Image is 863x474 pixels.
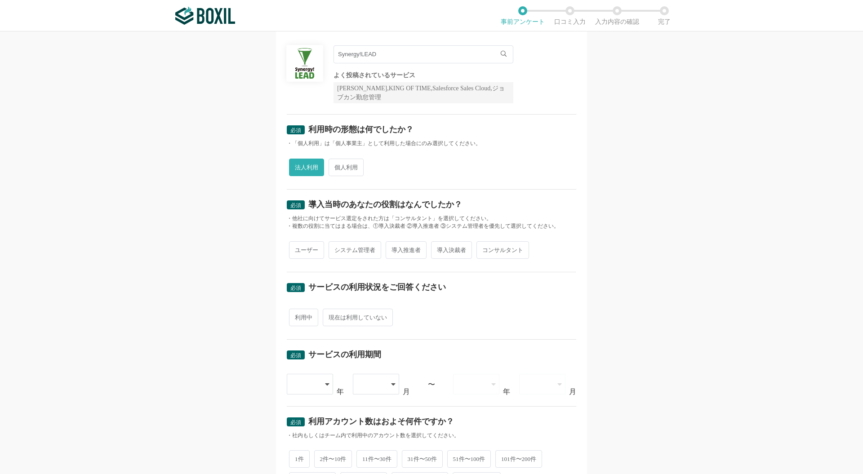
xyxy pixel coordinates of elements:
[428,381,435,388] div: 〜
[593,6,641,25] li: 入力内容の確認
[323,309,393,326] span: 現在は利用していない
[641,6,688,25] li: 完了
[495,450,542,468] span: 101件〜200件
[334,45,513,63] input: サービス名で検索
[329,241,381,259] span: システム管理者
[287,215,576,222] div: ・他社に向けてサービス選定をされた方は「コンサルタント」を選択してください。
[287,432,576,439] div: ・社内もしくはチーム内で利用中のアカウント数を選択してください。
[287,140,576,147] div: ・「個人利用」は「個人事業主」として利用した場合にのみ選択してください。
[290,352,301,359] span: 必須
[337,388,344,395] div: 年
[290,285,301,291] span: 必須
[314,450,352,468] span: 2件〜10件
[447,450,491,468] span: 51件〜100件
[499,6,546,25] li: 事前アンケート
[334,72,513,79] div: よく投稿されているサービス
[290,419,301,425] span: 必須
[431,241,472,259] span: 導入決裁者
[356,450,397,468] span: 11件〜30件
[334,82,513,103] div: [PERSON_NAME],KING OF TIME,Salesforce Sales Cloud,ジョブカン勤怠管理
[476,241,529,259] span: コンサルタント
[503,388,510,395] div: 年
[402,450,443,468] span: 31件〜50件
[289,241,324,259] span: ユーザー
[308,283,446,291] div: サービスの利用状況をご回答ください
[290,127,301,133] span: 必須
[329,159,364,176] span: 個人利用
[308,350,381,359] div: サービスの利用期間
[386,241,427,259] span: 導入推進者
[289,159,324,176] span: 法人利用
[287,222,576,230] div: ・複数の役割に当てはまる場合は、①導入決裁者 ②導入推進者 ③システム管理者を優先して選択してください。
[290,202,301,208] span: 必須
[289,309,318,326] span: 利用中
[546,6,593,25] li: 口コミ入力
[289,450,310,468] span: 1件
[403,388,410,395] div: 月
[308,200,462,208] div: 導入当時のあなたの役割はなんでしたか？
[569,388,576,395] div: 月
[308,417,454,425] div: 利用アカウント数はおよそ何件ですか？
[175,7,235,25] img: ボクシルSaaS_ロゴ
[308,125,414,133] div: 利用時の形態は何でしたか？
